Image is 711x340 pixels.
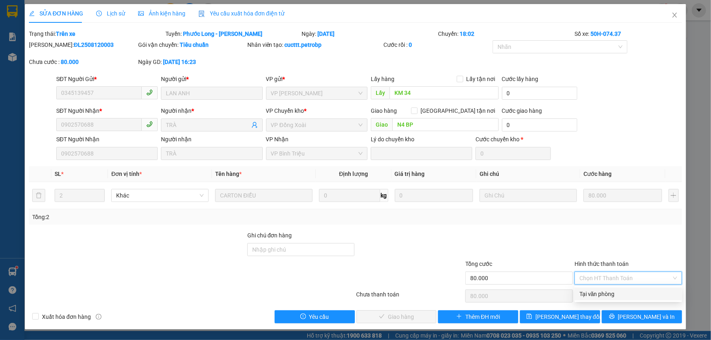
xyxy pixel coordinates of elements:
[583,189,662,202] input: 0
[29,11,35,16] span: edit
[96,11,102,16] span: clock-circle
[138,10,185,17] span: Ảnh kiện hàng
[502,107,542,114] label: Cước giao hàng
[300,314,306,320] span: exclamation-circle
[161,75,262,83] div: Người gửi
[247,40,382,49] div: Nhân viên tạo:
[165,29,301,38] div: Tuyến:
[56,75,158,83] div: SĐT Người Gửi
[339,171,368,177] span: Định lượng
[266,107,304,114] span: VP Chuyển kho
[266,75,368,83] div: VP gửi
[371,118,392,131] span: Giao
[215,189,313,202] input: VD: Bàn, Ghế
[502,118,577,132] input: Cước giao hàng
[465,261,492,267] span: Tổng cước
[39,312,94,321] span: Xuất hóa đơn hàng
[116,189,204,202] span: Khác
[476,166,580,182] th: Ghi chú
[392,118,499,131] input: Dọc đường
[301,29,438,38] div: Ngày:
[251,122,258,128] span: user-add
[32,189,45,202] button: delete
[371,86,390,99] span: Lấy
[357,310,437,323] button: checkGiao hàng
[579,290,677,298] div: Tại văn phòng
[29,10,83,17] span: SỬA ĐƠN HÀNG
[535,312,601,321] span: [PERSON_NAME] thay đổi
[390,86,499,99] input: Dọc đường
[383,40,491,49] div: Cước rồi :
[409,42,412,48] b: 0
[96,10,125,17] span: Lịch sử
[271,147,363,160] span: VP Bình Triệu
[356,290,465,304] div: Chưa thanh toán
[371,107,397,114] span: Giao hàng
[371,135,472,144] div: Lý do chuyển kho
[579,272,677,284] span: Chọn HT Thanh Toán
[671,12,678,18] span: close
[380,189,388,202] span: kg
[138,40,246,49] div: Gói vận chuyển:
[602,310,682,323] button: printer[PERSON_NAME] và In
[56,106,158,115] div: SĐT Người Nhận
[247,243,355,256] input: Ghi chú đơn hàng
[96,314,101,320] span: info-circle
[198,10,284,17] span: Yêu cầu xuất hóa đơn điện tử
[475,135,551,144] div: Cước chuyển kho
[590,31,621,37] b: 50H-074.37
[146,121,153,127] span: phone
[61,59,79,65] b: 80.000
[161,135,262,144] div: Người nhận
[198,11,205,17] img: icon
[271,119,363,131] span: VP Đồng Xoài
[618,312,675,321] span: [PERSON_NAME] và In
[74,42,114,48] b: ĐL2508120003
[138,57,246,66] div: Ngày GD:
[480,189,577,202] input: Ghi Chú
[32,213,275,222] div: Tổng: 2
[371,76,394,82] span: Lấy hàng
[574,29,683,38] div: Số xe:
[180,42,209,48] b: Tiêu chuẩn
[669,189,679,202] button: plus
[28,29,165,38] div: Trạng thái:
[56,135,158,144] div: SĐT Người Nhận
[55,171,61,177] span: SL
[163,59,196,65] b: [DATE] 16:23
[146,89,153,96] span: phone
[247,232,292,239] label: Ghi chú đơn hàng
[309,312,329,321] span: Yêu cầu
[575,261,629,267] label: Hình thức thanh toán
[583,171,612,177] span: Cước hàng
[460,31,474,37] b: 18:02
[285,42,322,48] b: cucttt.petrobp
[663,4,686,27] button: Close
[183,31,262,37] b: Phước Long - [PERSON_NAME]
[395,189,473,202] input: 0
[456,314,462,320] span: plus
[463,75,499,83] span: Lấy tận nơi
[418,106,499,115] span: [GEOGRAPHIC_DATA] tận nơi
[438,310,518,323] button: plusThêm ĐH mới
[526,314,532,320] span: save
[437,29,574,38] div: Chuyến:
[502,76,539,82] label: Cước lấy hàng
[138,11,144,16] span: picture
[395,171,425,177] span: Giá trị hàng
[318,31,335,37] b: [DATE]
[502,87,577,100] input: Cước lấy hàng
[111,171,142,177] span: Đơn vị tính
[29,40,136,49] div: [PERSON_NAME]:
[271,87,363,99] span: VP Đức Liễu
[215,171,242,177] span: Tên hàng
[266,135,368,144] div: VP Nhận
[520,310,600,323] button: save[PERSON_NAME] thay đổi
[56,31,75,37] b: Trên xe
[275,310,355,323] button: exclamation-circleYêu cầu
[465,312,500,321] span: Thêm ĐH mới
[29,57,136,66] div: Chưa cước :
[609,314,615,320] span: printer
[161,106,262,115] div: Người nhận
